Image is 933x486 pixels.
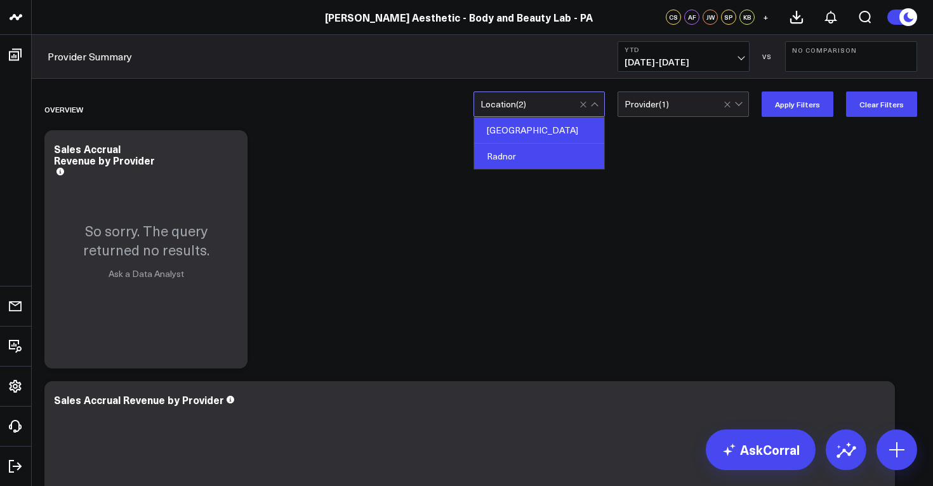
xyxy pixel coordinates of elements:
[57,221,235,259] p: So sorry. The query returned no results.
[762,91,833,117] button: Apply Filters
[618,41,750,72] button: YTD[DATE]-[DATE]
[721,10,736,25] div: SP
[756,53,779,60] div: VS
[625,99,669,109] div: Provider ( 1 )
[763,13,769,22] span: +
[474,118,604,144] div: [GEOGRAPHIC_DATA]
[44,95,83,124] div: Overview
[325,10,593,24] a: [PERSON_NAME] Aesthetic - Body and Beauty Lab - PA
[785,41,917,72] button: No Comparison
[703,10,718,25] div: JW
[684,10,699,25] div: AF
[625,46,743,53] b: YTD
[54,393,224,407] div: Sales Accrual Revenue by Provider
[739,10,755,25] div: KB
[758,10,773,25] button: +
[48,50,132,64] a: Provider Summary
[109,267,184,280] a: Ask a Data Analyst
[625,57,743,67] span: [DATE] - [DATE]
[480,99,526,109] div: Location ( 2 )
[474,144,604,169] div: Radnor
[792,46,910,54] b: No Comparison
[706,429,816,470] a: AskCorral
[846,91,917,117] button: Clear Filters
[54,142,155,167] div: Sales Accrual Revenue by Provider
[666,10,681,25] div: CS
